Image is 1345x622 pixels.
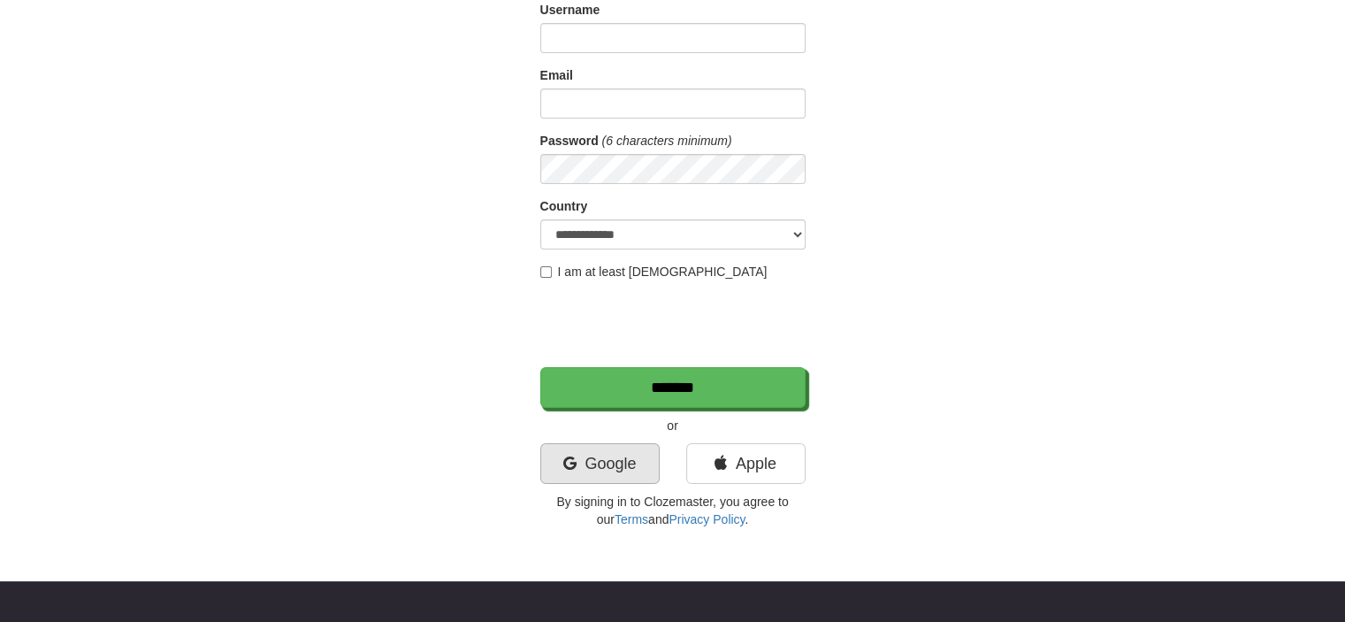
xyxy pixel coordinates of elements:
p: By signing in to Clozemaster, you agree to our and . [540,493,806,528]
p: or [540,417,806,434]
label: Country [540,197,588,215]
input: I am at least [DEMOGRAPHIC_DATA] [540,266,552,278]
label: I am at least [DEMOGRAPHIC_DATA] [540,263,768,280]
label: Username [540,1,600,19]
em: (6 characters minimum) [602,134,732,148]
label: Email [540,66,573,84]
a: Apple [686,443,806,484]
a: Google [540,443,660,484]
label: Password [540,132,599,150]
a: Privacy Policy [669,512,745,526]
iframe: reCAPTCHA [540,289,809,358]
a: Terms [615,512,648,526]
